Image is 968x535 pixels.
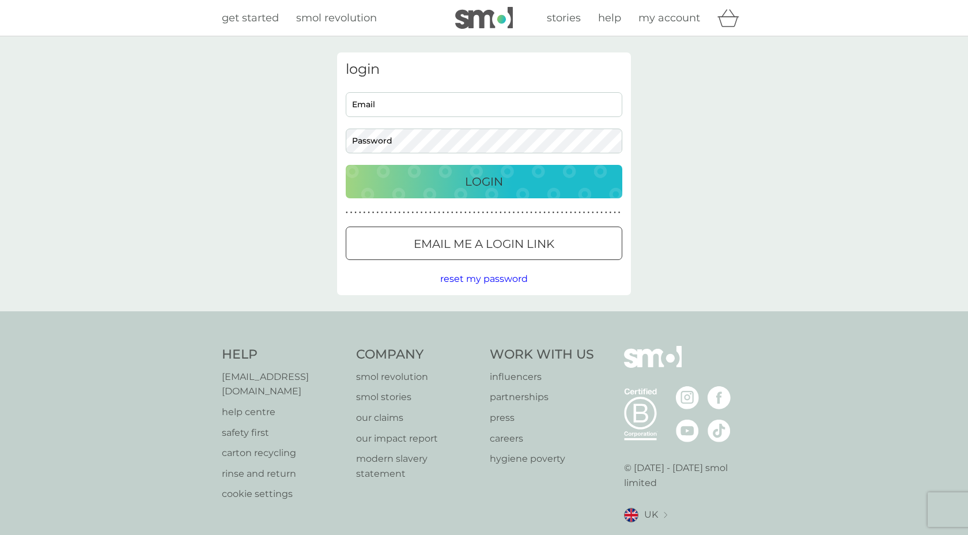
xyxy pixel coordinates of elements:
p: ● [482,210,484,216]
a: partnerships [490,390,594,405]
img: smol [624,346,682,385]
p: ● [364,210,366,216]
p: ● [464,210,467,216]
p: ● [390,210,392,216]
span: my account [638,12,700,24]
p: ● [614,210,616,216]
h3: login [346,61,622,78]
p: ● [530,210,532,216]
a: modern slavery statement [356,451,479,481]
p: ● [473,210,475,216]
p: ● [526,210,528,216]
a: help [598,10,621,27]
p: ● [539,210,542,216]
p: ● [399,210,401,216]
p: ● [557,210,559,216]
p: ● [350,210,353,216]
p: ● [491,210,493,216]
span: reset my password [440,273,528,284]
p: ● [447,210,449,216]
p: ● [570,210,572,216]
a: carton recycling [222,446,345,461]
p: ● [600,210,603,216]
p: ● [421,210,423,216]
p: ● [486,210,489,216]
p: ● [359,210,361,216]
p: ● [500,210,502,216]
p: ● [543,210,546,216]
p: ● [354,210,357,216]
a: get started [222,10,279,27]
span: get started [222,12,279,24]
p: ● [460,210,462,216]
a: rinse and return [222,466,345,481]
a: press [490,410,594,425]
button: Login [346,165,622,198]
a: smol revolution [356,370,479,385]
a: stories [547,10,581,27]
button: Email me a login link [346,227,622,260]
p: ● [610,210,612,216]
p: ● [583,210,585,216]
p: ● [443,210,445,216]
img: visit the smol Tiktok page [708,419,731,442]
span: smol revolution [296,12,377,24]
a: cookie settings [222,487,345,502]
a: careers [490,431,594,446]
p: ● [504,210,506,216]
p: ● [372,210,375,216]
p: ● [605,210,607,216]
p: ● [587,210,589,216]
a: smol stories [356,390,479,405]
p: ● [552,210,554,216]
p: ● [429,210,432,216]
a: help centre [222,405,345,420]
img: smol [455,7,513,29]
div: basket [717,6,746,29]
p: ● [495,210,497,216]
h4: Company [356,346,479,364]
p: ● [565,210,568,216]
p: ● [411,210,414,216]
p: © [DATE] - [DATE] smol limited [624,461,747,490]
p: ● [548,210,550,216]
p: ● [403,210,405,216]
a: [EMAIL_ADDRESS][DOMAIN_NAME] [222,370,345,399]
a: smol revolution [296,10,377,27]
p: ● [407,210,410,216]
p: ● [451,210,453,216]
h4: Work With Us [490,346,594,364]
p: our impact report [356,431,479,446]
img: select a new location [664,512,667,518]
a: our claims [356,410,479,425]
a: hygiene poverty [490,451,594,466]
p: ● [574,210,577,216]
p: ● [596,210,599,216]
p: ● [592,210,594,216]
span: UK [644,507,658,522]
p: ● [381,210,383,216]
p: ● [561,210,564,216]
p: ● [385,210,388,216]
img: visit the smol Youtube page [676,419,699,442]
img: visit the smol Instagram page [676,386,699,409]
a: my account [638,10,700,27]
p: ● [456,210,458,216]
a: influencers [490,370,594,385]
p: ● [376,210,379,216]
p: ● [508,210,511,216]
p: Login [465,172,503,191]
p: ● [438,210,440,216]
button: reset my password [440,272,528,287]
p: ● [469,210,471,216]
